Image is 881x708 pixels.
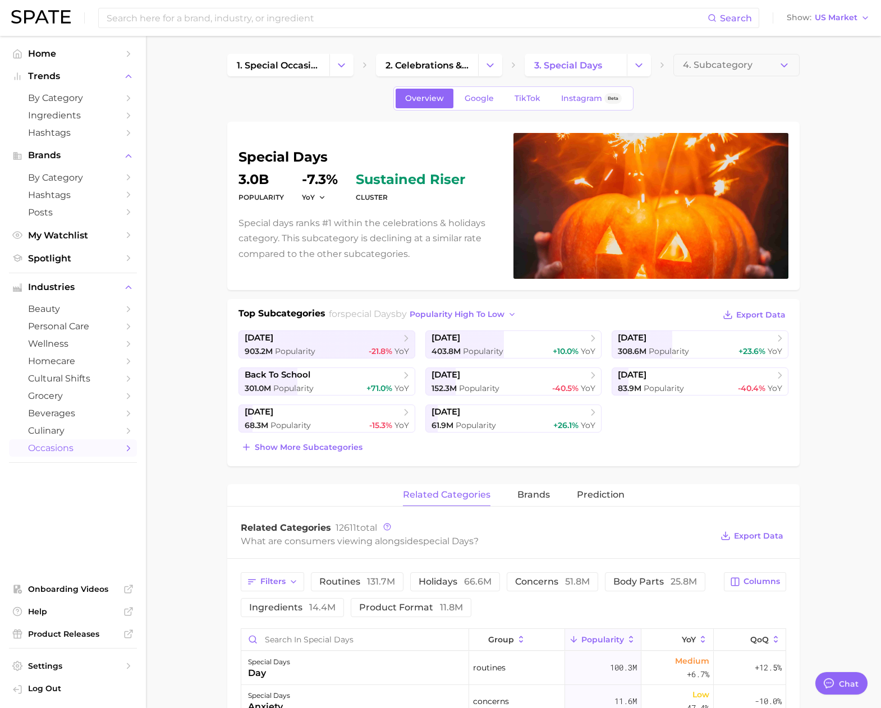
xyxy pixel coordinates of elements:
[341,309,396,319] span: special days
[369,346,392,356] span: -21.8%
[464,576,492,587] span: 66.6m
[9,250,137,267] a: Spotlight
[376,54,478,76] a: 2. celebrations & holidays
[9,352,137,370] a: homecare
[561,94,602,103] span: Instagram
[613,577,697,586] span: body parts
[336,522,356,533] span: 12611
[245,370,310,380] span: back to school
[515,94,540,103] span: TikTok
[336,522,377,533] span: total
[9,370,137,387] a: cultural shifts
[273,383,314,393] span: Popularity
[755,661,782,674] span: +12.5%
[248,655,290,669] div: special days
[784,11,873,25] button: ShowUS Market
[473,695,509,708] span: concerns
[515,577,590,586] span: concerns
[9,279,137,296] button: Industries
[463,346,503,356] span: Popularity
[28,373,118,384] span: cultural shifts
[9,107,137,124] a: Ingredients
[319,577,395,586] span: routines
[302,173,338,186] dd: -7.3%
[28,230,118,241] span: My Watchlist
[565,576,590,587] span: 51.8m
[248,666,290,680] div: day
[618,370,646,380] span: [DATE]
[369,420,392,430] span: -15.3%
[9,439,137,457] a: occasions
[241,651,786,685] button: special daysdayroutines100.3mMedium+6.7%+12.5%
[28,683,128,693] span: Log Out
[815,15,857,21] span: US Market
[425,367,602,396] a: [DATE]152.3m Popularity-40.5% YoY
[241,534,712,549] div: What are consumers viewing alongside ?
[11,10,71,24] img: SPATE
[28,408,118,419] span: beverages
[432,346,461,356] span: 403.8m
[241,629,469,650] input: Search in special days
[241,522,331,533] span: Related Categories
[9,404,137,422] a: beverages
[302,192,326,202] button: YoY
[724,572,786,591] button: Columns
[28,321,118,332] span: personal care
[238,404,415,433] a: [DATE]68.3m Popularity-15.3% YoY
[9,147,137,164] button: Brands
[581,635,624,644] span: Popularity
[359,603,463,612] span: product format
[105,8,708,27] input: Search here for a brand, industry, or ingredient
[465,94,494,103] span: Google
[302,192,315,202] span: YoY
[432,407,460,417] span: [DATE]
[9,186,137,204] a: Hashtags
[671,576,697,587] span: 25.8m
[787,15,811,21] span: Show
[28,661,118,671] span: Settings
[309,602,336,613] span: 14.4m
[9,680,137,699] a: Log out. Currently logged in with e-mail yumi.toki@spate.nyc.
[238,330,415,358] a: [DATE]903.2m Popularity-21.8% YoY
[275,346,315,356] span: Popularity
[581,346,595,356] span: YoY
[28,207,118,218] span: Posts
[488,635,514,644] span: group
[9,581,137,597] a: Onboarding Videos
[720,13,752,24] span: Search
[367,576,395,587] span: 131.7m
[396,89,453,108] a: Overview
[9,68,137,85] button: Trends
[28,629,118,639] span: Product Releases
[736,310,786,320] span: Export Data
[356,191,465,204] dt: cluster
[618,346,646,356] span: 308.6m
[473,661,506,674] span: routines
[738,383,765,393] span: -40.4%
[618,383,641,393] span: 83.9m
[553,346,579,356] span: +10.0%
[238,191,284,204] dt: Popularity
[738,346,765,356] span: +23.6%
[627,54,651,76] button: Change Category
[419,536,474,546] span: special days
[675,654,709,668] span: Medium
[394,346,409,356] span: YoY
[28,71,118,81] span: Trends
[432,420,453,430] span: 61.9m
[734,531,783,541] span: Export Data
[227,54,329,76] a: 1. special occasions
[28,390,118,401] span: grocery
[552,89,631,108] a: InstagramBeta
[9,89,137,107] a: by Category
[241,572,304,591] button: Filters
[553,420,579,430] span: +26.1%
[245,383,271,393] span: 301.0m
[386,60,469,71] span: 2. celebrations & holidays
[432,383,457,393] span: 152.3m
[614,695,637,708] span: 11.6m
[394,383,409,393] span: YoY
[238,367,415,396] a: back to school301.0m Popularity+71.0% YoY
[517,490,550,500] span: brands
[366,383,392,393] span: +71.0%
